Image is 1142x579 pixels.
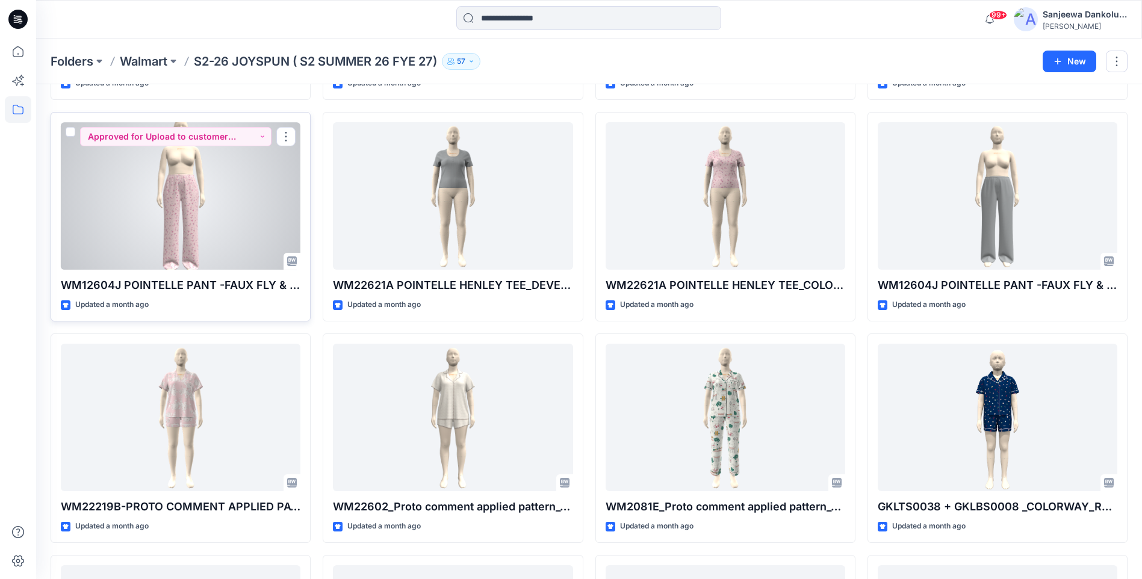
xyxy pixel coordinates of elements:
p: WM22602_Proto comment applied pattern_COLORWAY [333,498,573,515]
p: WM12604J POINTELLE PANT -FAUX FLY & BUTTONS + PICOT_COLORWAY [61,277,300,294]
p: 57 [457,55,465,68]
p: Updated a month ago [620,299,694,311]
button: 57 [442,53,480,70]
a: WM22621A POINTELLE HENLEY TEE_COLORWAY [606,122,845,270]
a: WM22602_Proto comment applied pattern_COLORWAY [333,344,573,491]
p: WM22621A POINTELLE HENLEY TEE_DEVELOPMENT [333,277,573,294]
p: WM12604J POINTELLE PANT -FAUX FLY & BUTTONS + PICOT [878,277,1117,294]
p: WM2081E_Proto comment applied pattern_Colorway_REV4 [606,498,845,515]
a: WM12604J POINTELLE PANT -FAUX FLY & BUTTONS + PICOT_COLORWAY [61,122,300,270]
a: Walmart [120,53,167,70]
p: Updated a month ago [347,299,421,311]
div: Sanjeewa Dankoluwage [1043,7,1127,22]
p: Updated a month ago [620,520,694,533]
p: S2-26 JOYSPUN ( S2 SUMMER 26 FYE 27) [194,53,437,70]
a: WM2081E_Proto comment applied pattern_Colorway_REV4 [606,344,845,491]
p: Updated a month ago [892,520,966,533]
p: GKLTS0038 + GKLBS0008 _COLORWAY_REV02 [878,498,1117,515]
a: WM12604J POINTELLE PANT -FAUX FLY & BUTTONS + PICOT [878,122,1117,270]
p: Updated a month ago [347,520,421,533]
img: avatar [1014,7,1038,31]
a: Folders [51,53,93,70]
p: Updated a month ago [892,299,966,311]
a: WM22621A POINTELLE HENLEY TEE_DEVELOPMENT [333,122,573,270]
button: New [1043,51,1096,72]
p: Updated a month ago [75,299,149,311]
a: GKLTS0038 + GKLBS0008 _COLORWAY_REV02 [878,344,1117,491]
p: WM22219B-PROTO COMMENT APPLIED PATTERN_COLORWAY_REV4 [61,498,300,515]
p: Updated a month ago [75,520,149,533]
a: WM22219B-PROTO COMMENT APPLIED PATTERN_COLORWAY_REV4 [61,344,300,491]
div: [PERSON_NAME] [1043,22,1127,31]
span: 99+ [989,10,1007,20]
p: WM22621A POINTELLE HENLEY TEE_COLORWAY [606,277,845,294]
